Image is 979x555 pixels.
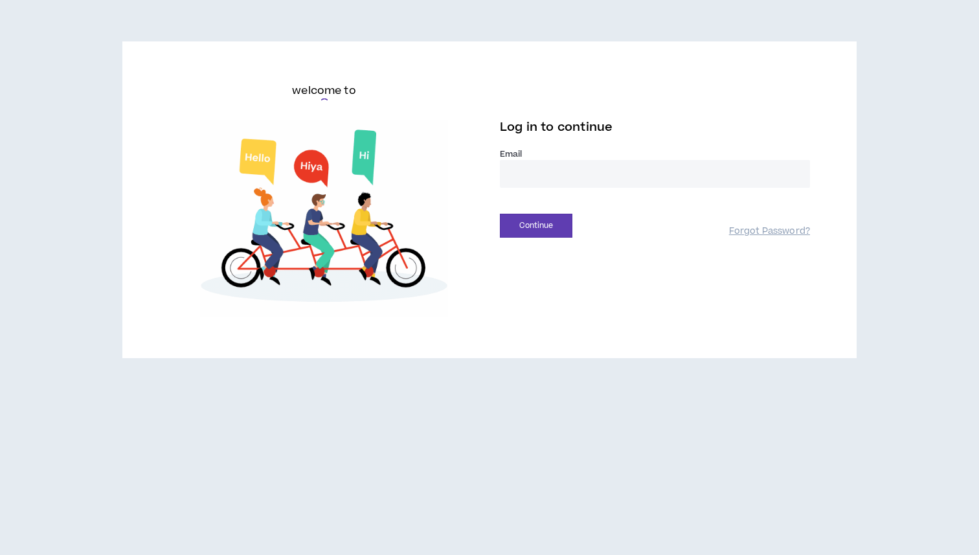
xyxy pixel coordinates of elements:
h6: welcome to [292,83,356,98]
img: Welcome to Wripple [169,120,479,317]
label: Email [500,148,810,160]
button: Continue [500,214,572,238]
a: Forgot Password? [729,225,810,238]
span: Log in to continue [500,119,613,135]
